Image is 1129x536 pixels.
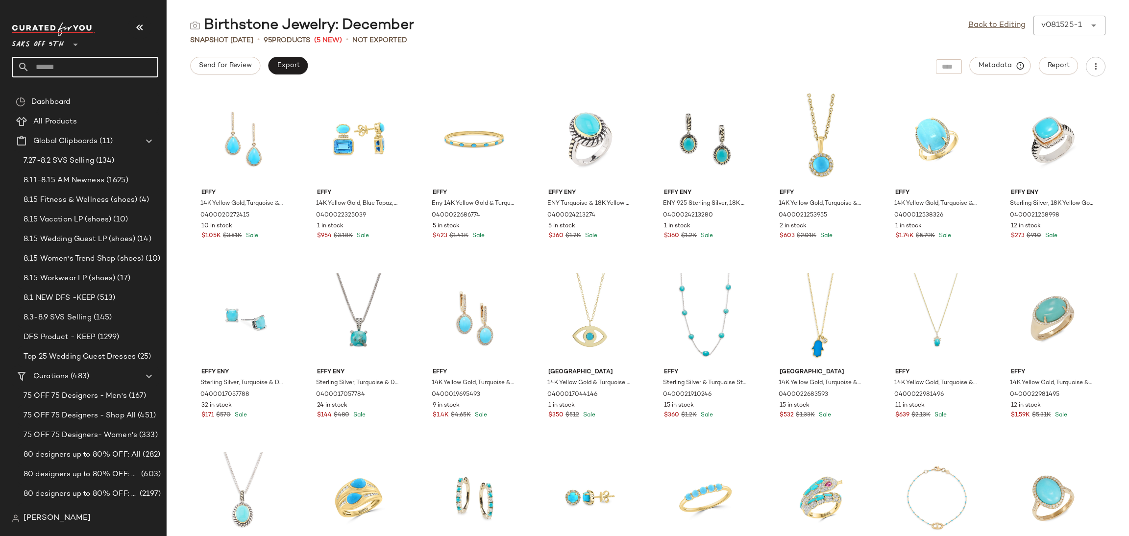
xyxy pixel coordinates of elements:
span: Sale [817,412,831,418]
div: Birthstone Jewelry: December [190,16,414,35]
span: Effy [1011,368,1094,377]
span: $1.2K [565,232,581,241]
span: (5 New) [314,35,342,46]
span: Snapshot [DATE] [190,35,253,46]
span: • [346,34,348,46]
span: Sale [244,233,258,239]
span: Sale [937,233,951,239]
span: Global Clipboards [33,136,98,147]
span: Sale [233,412,247,418]
span: 9 in stock [433,401,460,410]
span: 11 in stock [895,401,925,410]
span: Effy ENY [548,189,632,197]
span: 0400022981496 [894,390,944,399]
span: 0400022686774 [432,211,480,220]
span: Effy [433,368,516,377]
span: 0400017057784 [316,390,365,399]
span: $1.59K [1011,411,1030,420]
button: Metadata [970,57,1031,74]
img: 0400017044146 [540,273,639,364]
img: 0400020272415 [194,94,293,185]
span: (10) [144,253,160,265]
img: cfy_white_logo.C9jOOHJF.svg [12,23,95,36]
span: 0400012538326 [894,211,943,220]
span: (1299) [96,332,120,343]
span: Effy ENY [201,368,285,377]
span: 0400021910246 [663,390,712,399]
span: [GEOGRAPHIC_DATA] [780,368,863,377]
span: Report [1047,62,1070,70]
span: (451) [136,410,156,421]
span: 0400022683593 [779,390,828,399]
img: 0400012538326 [887,94,986,185]
img: 0400022981496_YELLOWGOLD [887,273,986,364]
span: 5 in stock [548,222,575,231]
span: • [257,34,260,46]
span: 1 in stock [895,222,922,231]
span: 0400019695493 [432,390,480,399]
img: svg%3e [16,97,25,107]
span: Sale [473,412,487,418]
span: 0400024213274 [547,211,595,220]
span: Sterling Silver, Turquoise & Diamond Stud Earrings [200,379,284,388]
span: All Products [33,116,77,127]
span: 95 [264,37,272,44]
span: 0400021253955 [779,211,827,220]
span: Sale [355,233,369,239]
span: $910 [1027,232,1041,241]
span: 14K Yellow Gold, Turquoise & 0.17 TCW Diamond Oval Ring [894,199,978,208]
span: 75 OFF 75 Designers- Women's [24,430,137,441]
span: 14K Yellow Gold & Turquoise Evil Eye Pendant Necklace [547,379,631,388]
img: 0400022683593 [772,273,871,364]
span: 80 designers up to 80% OFF: Women's [24,488,138,500]
span: 8.1 NEW DFS -KEEP [24,292,95,304]
span: Sale [699,412,713,418]
span: (603) [139,469,161,480]
span: (1625) [104,175,128,186]
button: Export [268,57,308,74]
span: 0400021258998 [1010,211,1059,220]
span: Sale [470,233,485,239]
span: 12 in stock [1011,401,1041,410]
img: 0400017057784 [309,273,408,364]
span: $4.65K [451,411,471,420]
div: Products [264,35,310,46]
span: ENY 925 Sterling Silver, 18K Yellow Gold & Turquoise Drop Earrings [663,199,746,208]
img: 0400021258998 [1003,94,1102,185]
span: 7.27-8.2 SVS Selling [24,155,94,167]
span: $423 [433,232,447,241]
span: (145) [92,312,112,323]
img: 0400022325039 [309,94,408,185]
span: $512 [565,411,579,420]
span: [GEOGRAPHIC_DATA] [548,368,632,377]
span: (14) [135,234,151,245]
span: 32 in stock [201,401,232,410]
span: (17) [115,273,130,284]
span: Sale [818,233,833,239]
span: $1.4K [433,411,449,420]
img: svg%3e [12,514,20,522]
span: 8.15 Wedding Guest LP (shoes) [24,234,135,245]
span: $1.2K [681,232,697,241]
span: Sale [1043,233,1057,239]
span: $954 [317,232,332,241]
span: Sale [699,233,713,239]
span: 0400022981495 [1010,390,1059,399]
span: 15 in stock [780,401,810,410]
span: 14K Yellow Gold, Turquoise & 0.02 TCW Diamond Pendant Necklace [894,379,978,388]
span: Eny 14K Yellow Gold & Turquoise Bangle [432,199,515,208]
span: Sterling Silver & Turquoise Station Necklace [663,379,746,388]
span: $1.05K [201,232,221,241]
button: Report [1039,57,1078,74]
span: $639 [895,411,909,420]
span: Send for Review [198,62,252,70]
span: 10 in stock [201,222,232,231]
span: (25) [136,351,151,363]
span: Effy [664,368,747,377]
span: 24 in stock [317,401,347,410]
span: 14K Yellow Gold, Blue Topaz, Turquoise & Diamond Drop Earrings [316,199,399,208]
span: 14K Yellow Gold, Turquoise & Diamond Hamsa Pendant Necklace [779,379,862,388]
span: $360 [548,232,564,241]
span: $570 [216,411,231,420]
img: 0400024213274_SILVER [540,94,639,185]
